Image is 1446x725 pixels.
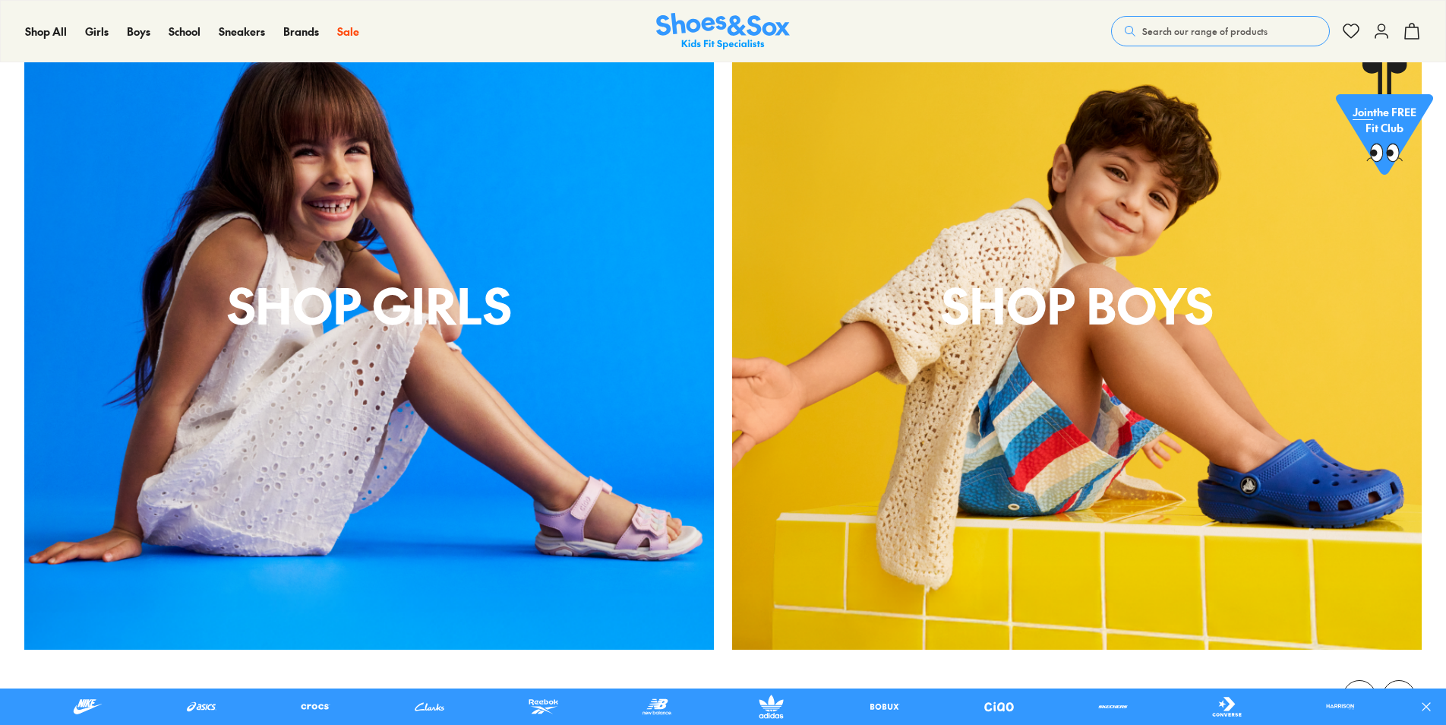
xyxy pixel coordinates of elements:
img: SNS_Logo_Responsive.svg [656,13,790,50]
p: the FREE Fit Club [1336,92,1433,148]
a: Boys [127,24,150,40]
a: Shop All [25,24,67,40]
p: shop boys [732,268,1422,341]
span: Join [1353,104,1373,119]
span: Search our range of products [1142,24,1268,38]
button: Search our range of products [1111,16,1330,46]
p: Shop Girls [24,268,714,341]
a: Shoes & Sox [656,13,790,50]
a: Brands [283,24,319,40]
a: Jointhe FREE Fit Club [1336,62,1433,183]
a: Sneakers [219,24,265,40]
a: Girls [85,24,109,40]
a: Sale [337,24,359,40]
div: New Arrivals [30,686,180,711]
a: School [169,24,200,40]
